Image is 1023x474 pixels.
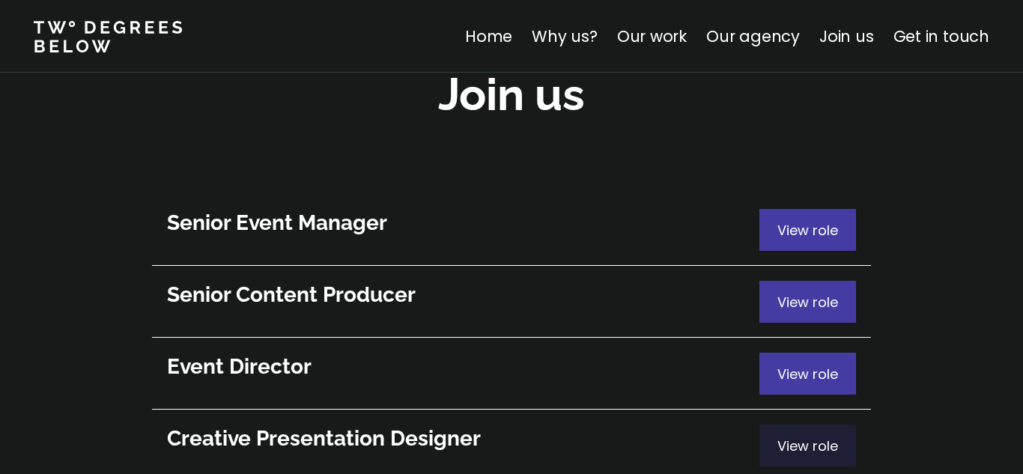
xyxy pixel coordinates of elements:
[777,365,838,383] span: View role
[893,25,989,47] a: Get in touch
[777,293,838,312] span: View role
[465,25,512,47] a: Home
[438,64,585,125] h2: Join us
[152,338,871,410] a: Event DirectorView role
[152,266,871,338] a: Senior Content ProducerView role
[777,221,838,240] span: View role
[167,353,759,381] h3: Event Director
[167,209,759,237] h3: Senior Event Manager
[167,281,759,309] h3: Senior Content Producer
[777,437,838,455] span: View role
[819,25,874,47] a: Join us
[532,25,598,47] a: Why us?
[706,25,800,47] a: Our agency
[617,25,687,47] a: Our work
[152,194,871,266] a: Senior Event ManagerView role
[167,425,759,453] h3: Creative Presentation Designer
